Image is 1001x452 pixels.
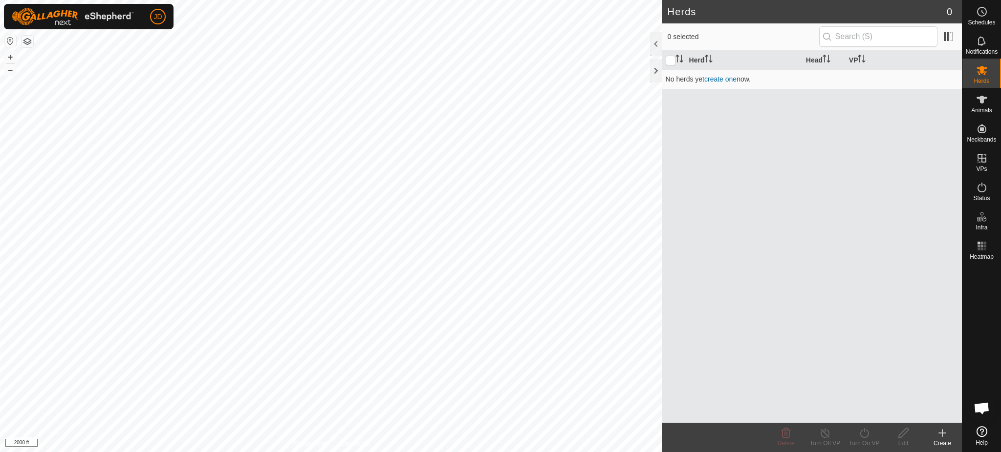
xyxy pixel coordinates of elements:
div: Turn On VP [845,439,884,448]
span: 0 [947,4,952,19]
p-sorticon: Activate to sort [858,56,866,64]
button: – [4,64,16,76]
th: Head [802,51,845,70]
span: VPs [976,166,987,172]
p-sorticon: Activate to sort [823,56,830,64]
a: Help [962,422,1001,450]
span: Schedules [968,20,995,25]
span: Neckbands [967,137,996,143]
span: Help [976,440,988,446]
span: Infra [976,225,987,230]
button: + [4,51,16,63]
a: create one [704,75,737,83]
span: 0 selected [668,32,819,42]
button: Reset Map [4,35,16,47]
th: VP [845,51,962,70]
input: Search (S) [819,26,937,47]
p-sorticon: Activate to sort [705,56,713,64]
div: Open chat [967,393,997,423]
span: Animals [971,107,992,113]
span: JD [153,12,162,22]
div: Create [923,439,962,448]
span: Heatmap [970,254,994,260]
a: Privacy Policy [292,439,329,448]
h2: Herds [668,6,947,18]
span: Herds [974,78,989,84]
td: No herds yet now. [662,69,962,89]
img: Gallagher Logo [12,8,134,25]
p-sorticon: Activate to sort [675,56,683,64]
div: Turn Off VP [805,439,845,448]
span: Notifications [966,49,998,55]
div: Edit [884,439,923,448]
span: Status [973,195,990,201]
button: Map Layers [22,36,33,47]
th: Herd [685,51,802,70]
a: Contact Us [340,439,369,448]
span: Delete [778,440,795,447]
